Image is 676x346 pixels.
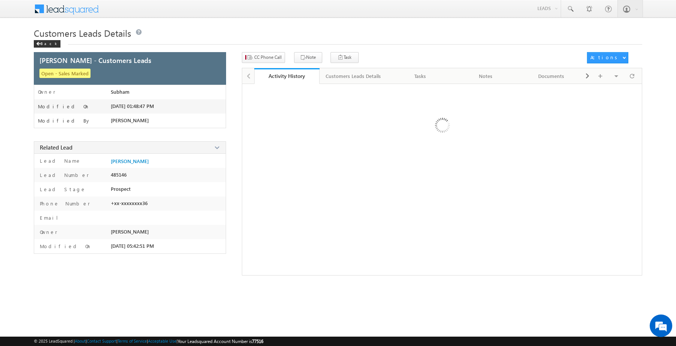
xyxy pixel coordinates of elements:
[519,68,584,84] a: Documents
[38,214,64,221] label: Email
[34,338,263,345] span: © 2025 LeadSquared | | | | |
[34,27,131,39] span: Customers Leads Details
[111,117,149,123] span: [PERSON_NAME]
[38,200,90,207] label: Phone Number
[38,243,92,250] label: Modified On
[394,72,446,81] div: Tasks
[587,52,628,63] button: Actions
[111,158,149,164] a: [PERSON_NAME]
[254,54,282,61] span: CC Phone Call
[242,52,285,63] button: CC Phone Call
[39,69,91,78] span: Open - Sales Marked
[111,243,154,249] span: [DATE] 05:42:51 PM
[403,88,481,165] img: Loading ...
[326,72,381,81] div: Customers Leads Details
[111,89,130,95] span: Subham
[294,52,322,63] button: Note
[87,339,116,343] a: Contact Support
[252,339,263,344] span: 77516
[111,229,149,235] span: [PERSON_NAME]
[34,40,60,48] div: Back
[75,339,86,343] a: About
[320,68,388,84] a: Customers Leads Details
[459,72,512,81] div: Notes
[330,52,359,63] button: Task
[254,68,320,84] a: Activity History
[178,339,263,344] span: Your Leadsquared Account Number is
[111,172,127,178] span: 485146
[38,186,86,193] label: Lead Stage
[111,103,154,109] span: [DATE] 01:48:47 PM
[388,68,453,84] a: Tasks
[525,72,577,81] div: Documents
[40,144,72,151] span: Related Lead
[590,54,620,61] div: Actions
[38,89,56,95] label: Owner
[111,200,148,206] span: +xx-xxxxxxxx36
[260,72,314,79] div: Activity History
[111,186,131,192] span: Prospect
[38,157,81,164] label: Lead Name
[38,229,57,235] label: Owner
[148,339,177,343] a: Acceptable Use
[453,68,519,84] a: Notes
[118,339,147,343] a: Terms of Service
[38,172,89,178] label: Lead Number
[38,103,90,109] label: Modified On
[39,57,151,64] span: [PERSON_NAME] - Customers Leads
